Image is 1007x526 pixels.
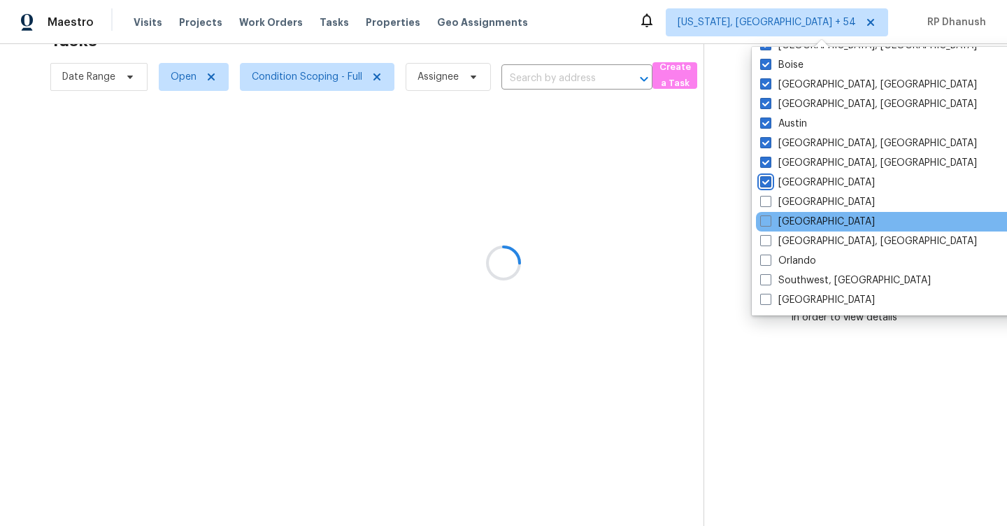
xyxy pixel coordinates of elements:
label: [GEOGRAPHIC_DATA], [GEOGRAPHIC_DATA] [760,136,977,150]
label: Austin [760,117,807,131]
label: Southwest, [GEOGRAPHIC_DATA] [760,273,931,287]
label: Boise [760,58,804,72]
label: [GEOGRAPHIC_DATA] [760,176,875,190]
label: [GEOGRAPHIC_DATA], [GEOGRAPHIC_DATA] [760,78,977,92]
label: [GEOGRAPHIC_DATA], [GEOGRAPHIC_DATA] [760,97,977,111]
label: Orlando [760,254,816,268]
label: [GEOGRAPHIC_DATA] [760,293,875,307]
label: [GEOGRAPHIC_DATA] [760,195,875,209]
label: [GEOGRAPHIC_DATA], [GEOGRAPHIC_DATA] [760,234,977,248]
label: [GEOGRAPHIC_DATA] [760,215,875,229]
label: [GEOGRAPHIC_DATA], [GEOGRAPHIC_DATA] [760,156,977,170]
